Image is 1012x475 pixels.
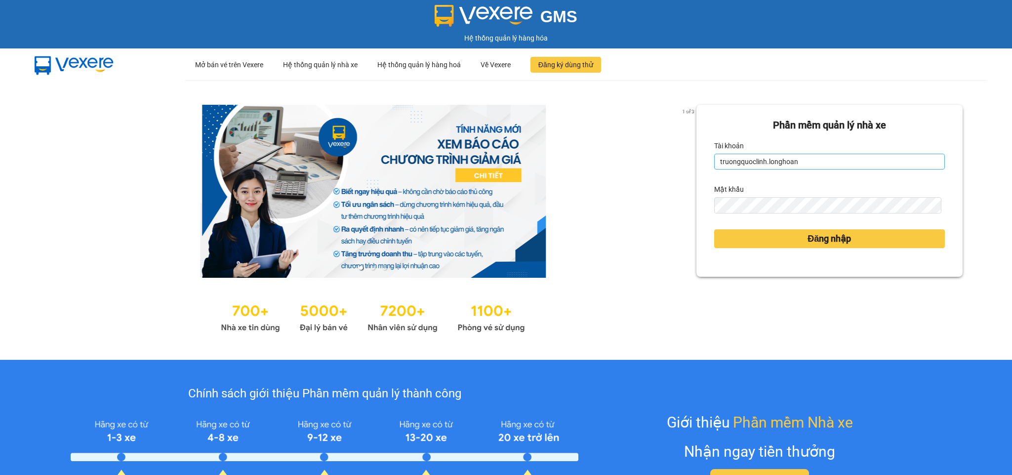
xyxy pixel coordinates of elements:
span: Đăng nhập [808,232,851,246]
div: Phần mềm quản lý nhà xe [714,118,945,133]
p: 1 of 3 [679,105,696,118]
button: Đăng nhập [714,229,945,248]
label: Tài khoản [714,138,744,154]
img: mbUUG5Q.png [25,48,123,81]
span: GMS [540,7,577,26]
div: Hệ thống quản lý hàng hóa [2,33,1010,43]
input: Mật khẩu [714,197,942,214]
input: Tài khoản [714,154,945,170]
div: Về Vexere [481,49,511,81]
div: Mở bán vé trên Vexere [195,49,263,81]
a: GMS [435,15,577,23]
span: Phần mềm Nhà xe [733,411,853,434]
li: slide item 2 [371,266,375,270]
label: Mật khẩu [714,181,744,197]
li: slide item 1 [359,266,363,270]
div: Nhận ngay tiền thưởng [684,440,835,463]
div: Chính sách giới thiệu Phần mềm quản lý thành công [71,385,578,403]
button: Đăng ký dùng thử [530,57,601,73]
li: slide item 3 [383,266,387,270]
button: next slide / item [683,105,696,278]
div: Hệ thống quản lý hàng hoá [377,49,461,81]
button: previous slide / item [49,105,63,278]
img: logo 2 [435,5,532,27]
span: Đăng ký dùng thử [538,59,593,70]
img: Statistics.png [221,298,525,335]
div: Giới thiệu [667,411,853,434]
div: Hệ thống quản lý nhà xe [283,49,358,81]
